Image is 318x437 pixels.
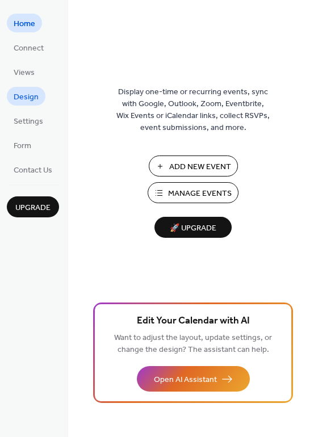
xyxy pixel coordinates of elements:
button: Add New Event [149,156,238,177]
span: Edit Your Calendar with AI [137,313,250,329]
span: Form [14,140,31,152]
span: Settings [14,116,43,128]
span: Home [14,18,35,30]
span: Display one-time or recurring events, sync with Google, Outlook, Zoom, Eventbrite, Wix Events or ... [116,86,270,134]
a: Views [7,62,41,81]
span: 🚀 Upgrade [161,221,225,236]
span: Upgrade [15,202,51,214]
a: Contact Us [7,160,59,179]
span: Connect [14,43,44,54]
button: Upgrade [7,196,59,217]
a: Home [7,14,42,32]
a: Connect [7,38,51,57]
span: Manage Events [168,188,232,200]
span: Want to adjust the layout, update settings, or change the design? The assistant can help. [114,330,272,358]
span: Design [14,91,39,103]
a: Settings [7,111,50,130]
button: Open AI Assistant [137,366,250,392]
button: 🚀 Upgrade [154,217,232,238]
button: Manage Events [148,182,238,203]
span: Contact Us [14,165,52,177]
span: Open AI Assistant [154,374,217,386]
span: Views [14,67,35,79]
a: Design [7,87,45,106]
a: Form [7,136,38,154]
span: Add New Event [169,161,231,173]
